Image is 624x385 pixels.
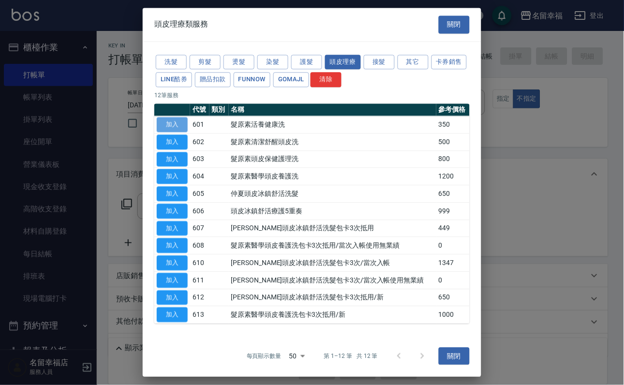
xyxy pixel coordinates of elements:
[311,73,342,88] button: 清除
[291,55,322,70] button: 護髮
[431,55,467,70] button: 卡券銷售
[436,289,470,306] td: 650
[195,73,231,88] button: 贈品扣款
[439,347,470,365] button: 關閉
[190,55,221,70] button: 剪髮
[229,185,436,203] td: 仲夏頭皮冰鎮舒活洗髮
[209,104,229,116] th: 類別
[156,73,192,88] button: LINE酷券
[285,343,309,369] div: 50
[190,220,209,237] td: 607
[154,20,208,30] span: 頭皮理療類服務
[229,203,436,220] td: 頭皮冰鎮舒活療護5重奏
[157,255,188,270] button: 加入
[190,272,209,289] td: 611
[436,272,470,289] td: 0
[229,289,436,306] td: [PERSON_NAME]頭皮冰鎮舒活洗髮包卡3次抵用/新
[436,237,470,254] td: 0
[436,116,470,133] td: 350
[229,133,436,151] td: 髮原素清潔舒醒頭皮洗
[223,55,254,70] button: 燙髮
[325,55,361,70] button: 頭皮理療
[273,73,309,88] button: GOMAJL
[229,150,436,168] td: 髮原素頭皮保健護理洗
[157,238,188,253] button: 加入
[234,73,270,88] button: FUNNOW
[229,254,436,272] td: [PERSON_NAME]頭皮冰鎮舒活洗髮包卡3次/當次入帳
[229,220,436,237] td: [PERSON_NAME]頭皮冰鎮舒活洗髮包卡3次抵用
[436,133,470,151] td: 500
[157,117,188,132] button: 加入
[157,152,188,167] button: 加入
[157,204,188,219] button: 加入
[436,220,470,237] td: 449
[190,104,209,116] th: 代號
[229,116,436,133] td: 髮原素活養健康洗
[157,186,188,201] button: 加入
[190,133,209,151] td: 602
[154,91,470,100] p: 12 筆服務
[229,168,436,185] td: 髮原素醫學頭皮養護洗
[229,306,436,324] td: 髮原素醫學頭皮養護洗包卡3次抵用/新
[398,55,429,70] button: 其它
[190,185,209,203] td: 605
[157,273,188,288] button: 加入
[157,169,188,184] button: 加入
[436,306,470,324] td: 1000
[190,237,209,254] td: 608
[157,134,188,149] button: 加入
[229,104,436,116] th: 名稱
[436,203,470,220] td: 999
[247,352,282,361] p: 每頁顯示數量
[229,272,436,289] td: [PERSON_NAME]頭皮冰鎮舒活洗髮包卡3次/當次入帳使用無業績
[229,237,436,254] td: 髮原素醫學頭皮養護洗包卡3次抵用/當次入帳使用無業績
[157,221,188,236] button: 加入
[190,203,209,220] td: 606
[190,116,209,133] td: 601
[436,150,470,168] td: 800
[157,290,188,305] button: 加入
[436,168,470,185] td: 1200
[190,306,209,324] td: 613
[436,104,470,116] th: 參考價格
[439,15,470,33] button: 關閉
[364,55,395,70] button: 接髮
[436,254,470,272] td: 1347
[156,55,187,70] button: 洗髮
[190,289,209,306] td: 612
[190,168,209,185] td: 604
[257,55,288,70] button: 染髮
[436,185,470,203] td: 650
[157,308,188,323] button: 加入
[190,150,209,168] td: 603
[190,254,209,272] td: 610
[324,352,378,361] p: 第 1–12 筆 共 12 筆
